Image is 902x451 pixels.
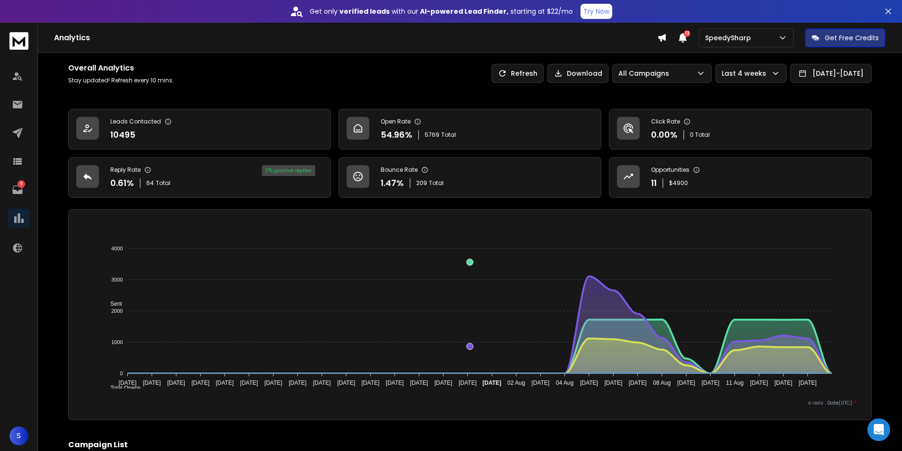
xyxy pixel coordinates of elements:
[111,277,123,283] tspan: 3000
[705,33,755,43] p: SpeedySharp
[491,64,544,83] button: Refresh
[216,380,234,386] tspan: [DATE]
[289,380,307,386] tspan: [DATE]
[68,109,331,150] a: Leads Contacted10495
[240,380,258,386] tspan: [DATE]
[146,179,154,187] span: 64
[110,128,135,141] p: 10495
[482,380,501,386] tspan: [DATE]
[54,32,657,44] h1: Analytics
[68,77,174,84] p: Stay updated! Refresh every 10 mins.
[339,7,390,16] strong: verified leads
[103,385,141,391] span: Total Opens
[103,301,122,307] span: Sent
[68,439,872,451] h2: Campaign List
[532,380,550,386] tspan: [DATE]
[120,371,123,376] tspan: 0
[410,380,428,386] tspan: [DATE]
[381,118,411,125] p: Open Rate
[684,30,690,37] span: 13
[583,7,609,16] p: Try Now
[110,177,134,190] p: 0.61 %
[386,380,404,386] tspan: [DATE]
[425,131,439,139] span: 5769
[651,128,678,141] p: 0.00 %
[110,166,141,174] p: Reply Rate
[605,380,623,386] tspan: [DATE]
[651,166,689,174] p: Opportunities
[429,179,444,187] span: Total
[84,399,856,407] p: x-axis : Date(UTC)
[416,179,427,187] span: 209
[805,28,885,47] button: Get Free Credits
[18,180,25,188] p: 9
[361,380,379,386] tspan: [DATE]
[790,64,872,83] button: [DATE]-[DATE]
[420,7,509,16] strong: AI-powered Lead Finder,
[609,109,872,150] a: Click Rate0.00%0 Total
[313,380,331,386] tspan: [DATE]
[434,380,452,386] tspan: [DATE]
[702,380,720,386] tspan: [DATE]
[68,157,331,198] a: Reply Rate0.61%64Total17% positive replies
[556,380,573,386] tspan: 04 Aug
[264,380,282,386] tspan: [DATE]
[867,418,890,441] div: Open Intercom Messenger
[337,380,355,386] tspan: [DATE]
[111,308,123,314] tspan: 2000
[459,380,477,386] tspan: [DATE]
[508,380,525,386] tspan: 02 Aug
[677,380,695,386] tspan: [DATE]
[339,157,601,198] a: Bounce Rate1.47%209Total
[567,69,602,78] p: Download
[722,69,770,78] p: Last 4 weeks
[580,380,598,386] tspan: [DATE]
[618,69,673,78] p: All Campaigns
[9,426,28,445] button: S
[143,380,161,386] tspan: [DATE]
[629,380,647,386] tspan: [DATE]
[118,380,136,386] tspan: [DATE]
[653,380,670,386] tspan: 08 Aug
[547,64,608,83] button: Download
[110,118,161,125] p: Leads Contacted
[8,180,27,199] a: 9
[9,32,28,50] img: logo
[609,157,872,198] a: Opportunities11$4900
[156,179,170,187] span: Total
[651,177,657,190] p: 11
[690,131,710,139] p: 0 Total
[799,380,817,386] tspan: [DATE]
[339,109,601,150] a: Open Rate54.96%5769Total
[726,380,743,386] tspan: 11 Aug
[825,33,879,43] p: Get Free Credits
[167,380,185,386] tspan: [DATE]
[111,246,123,251] tspan: 4000
[580,4,612,19] button: Try Now
[511,69,537,78] p: Refresh
[191,380,209,386] tspan: [DATE]
[775,380,793,386] tspan: [DATE]
[68,62,174,74] h1: Overall Analytics
[669,179,688,187] p: $ 4900
[111,339,123,345] tspan: 1000
[310,7,573,16] p: Get only with our starting at $22/mo
[651,118,680,125] p: Click Rate
[381,166,418,174] p: Bounce Rate
[262,165,315,176] div: 17 % positive replies
[441,131,456,139] span: Total
[381,128,412,141] p: 54.96 %
[381,177,404,190] p: 1.47 %
[750,380,768,386] tspan: [DATE]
